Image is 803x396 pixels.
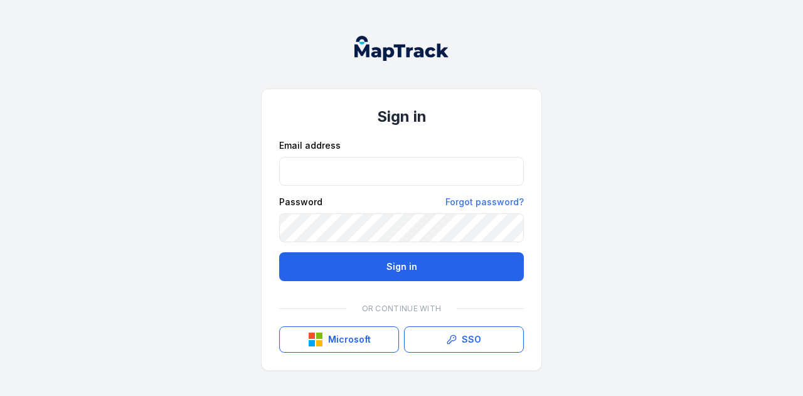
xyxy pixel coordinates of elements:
div: Or continue with [279,296,524,321]
h1: Sign in [279,107,524,127]
a: SSO [404,326,524,353]
label: Password [279,196,322,208]
label: Email address [279,139,341,152]
nav: Global [334,36,469,61]
button: Microsoft [279,326,399,353]
a: Forgot password? [445,196,524,208]
button: Sign in [279,252,524,281]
